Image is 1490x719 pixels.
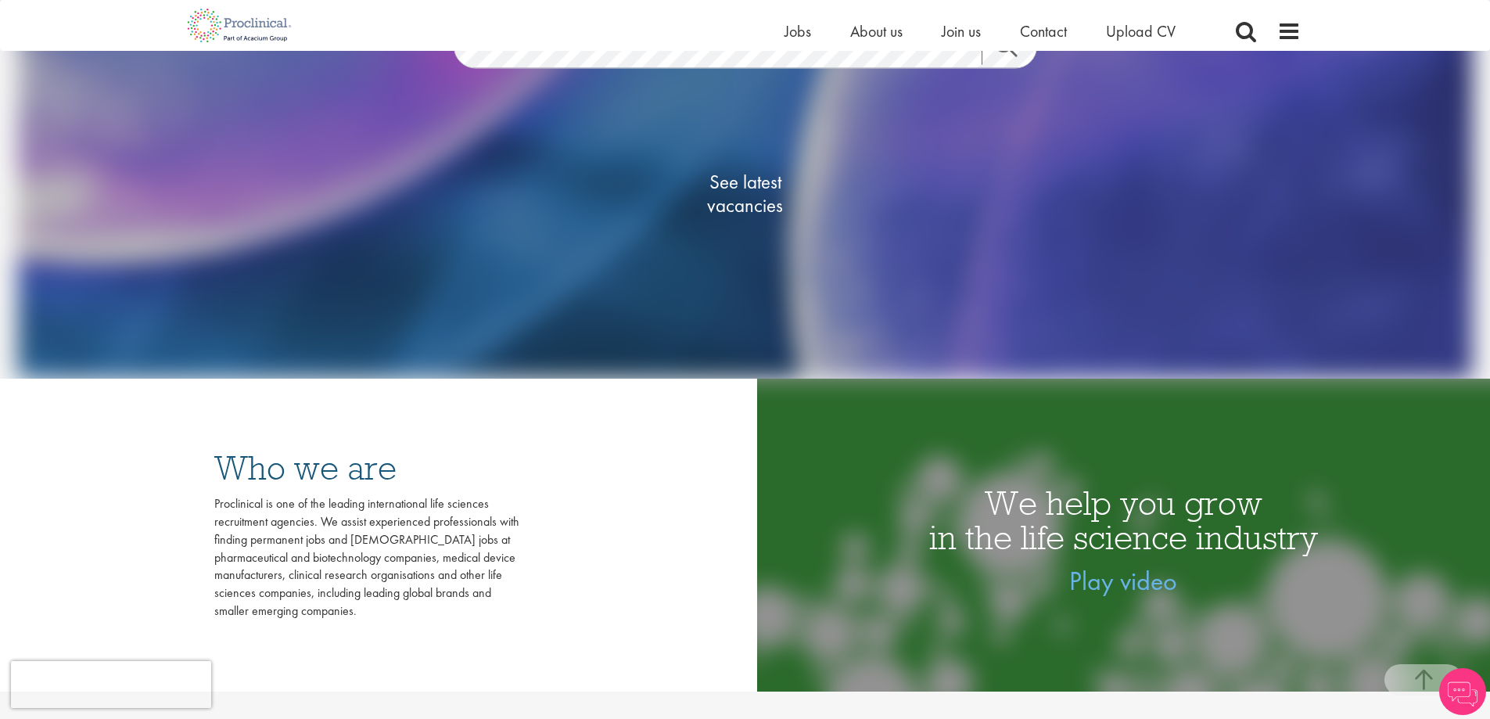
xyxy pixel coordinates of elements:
a: About us [850,21,903,41]
a: Jobs [784,21,811,41]
iframe: reCAPTCHA [11,661,211,708]
div: Proclinical is one of the leading international life sciences recruitment agencies. We assist exp... [214,495,519,620]
a: Play video [1069,564,1177,598]
span: See latest vacancies [667,171,824,217]
a: Join us [942,21,981,41]
a: See latestvacancies [667,108,824,280]
a: Contact [1020,21,1067,41]
a: Upload CV [1106,21,1176,41]
img: Chatbot [1439,668,1486,715]
h3: Who we are [214,451,519,485]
